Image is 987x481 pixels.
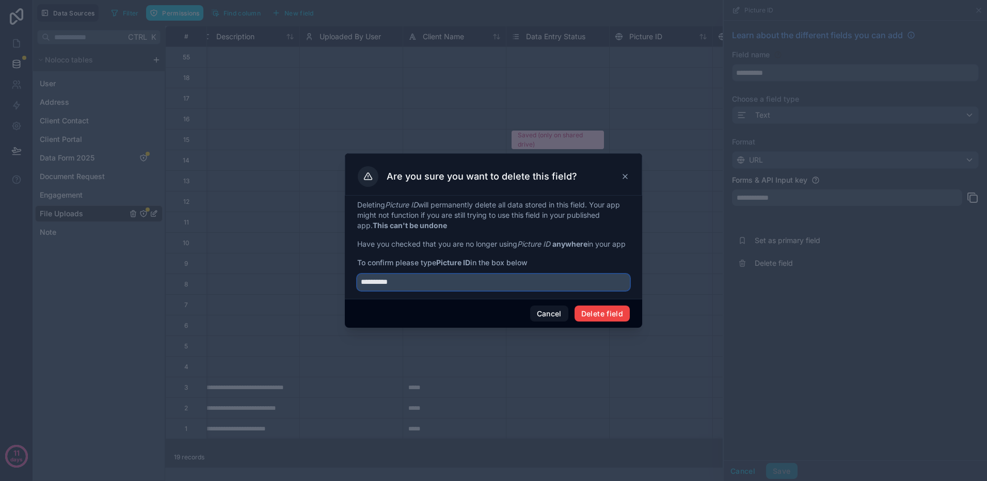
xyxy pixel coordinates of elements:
button: Delete field [575,306,630,322]
p: Deleting will permanently delete all data stored in this field. Your app might not function if yo... [357,200,630,231]
span: To confirm please type in the box below [357,258,630,268]
em: Picture ID [385,200,418,209]
strong: anywhere [552,239,587,248]
strong: Picture ID [436,258,470,267]
em: Picture ID [517,239,550,248]
p: Have you checked that you are no longer using in your app [357,239,630,249]
button: Cancel [530,306,568,322]
strong: This can't be undone [373,221,447,230]
h3: Are you sure you want to delete this field? [387,170,577,183]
